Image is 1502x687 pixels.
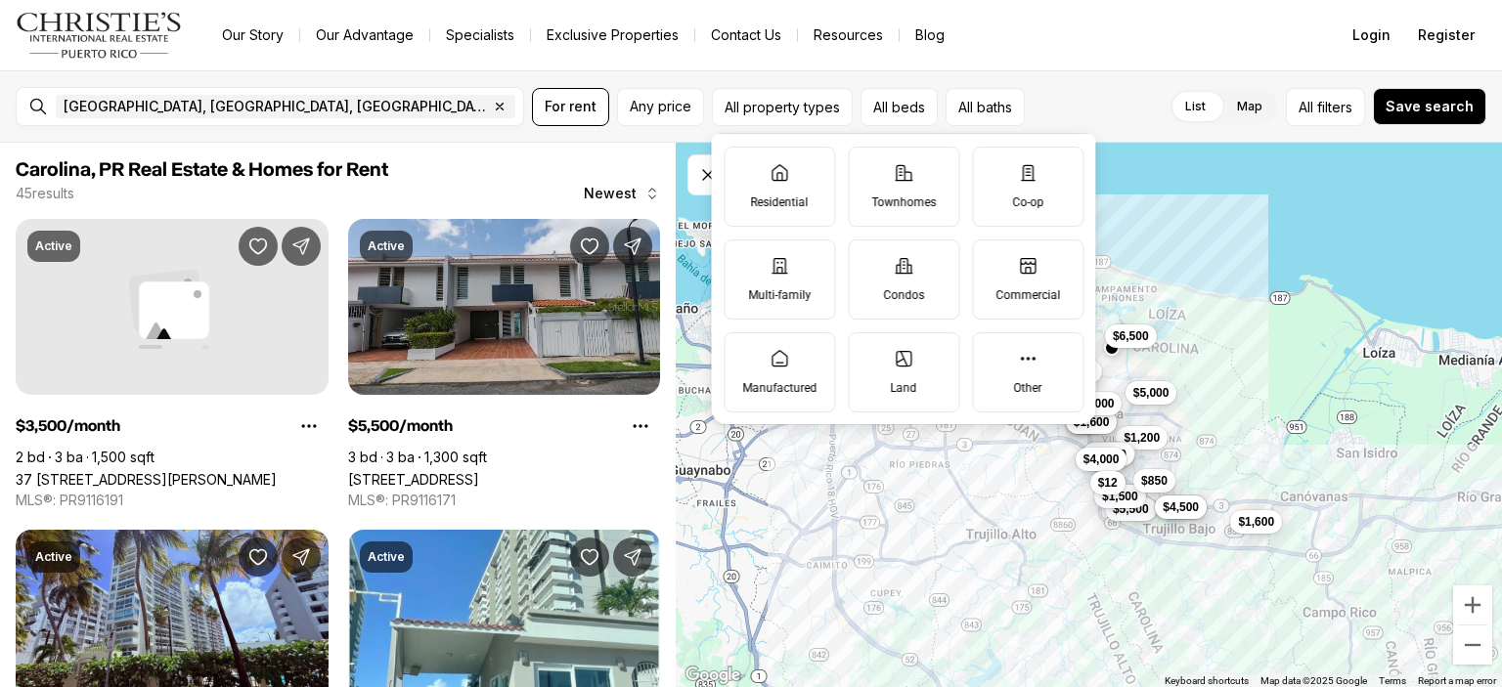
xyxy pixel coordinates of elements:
span: $4,500 [1163,499,1199,515]
span: $850 [1141,473,1168,489]
button: Any price [617,88,704,126]
button: All property types [712,88,853,126]
span: Carolina, PR Real Estate & Homes for Rent [16,160,388,180]
p: Townhomes [871,194,936,210]
a: 7043 CALLE HORIZONTE #13, CAROLINA PR, 00979 [348,471,479,488]
button: Share Property [282,537,321,577]
p: Active [368,549,405,565]
button: Save Property: 37 9546 CALLE DIAZ WY [239,227,278,266]
p: Residential [750,194,808,210]
span: filters [1317,97,1352,117]
button: For rent [532,88,609,126]
p: Commercial [995,287,1060,303]
a: Blog [900,21,960,49]
span: Any price [630,99,691,114]
p: 45 results [16,186,74,201]
button: Share Property [613,537,652,577]
img: logo [16,12,183,59]
span: All [1299,97,1313,117]
span: $5,000 [1132,385,1169,401]
span: $1,200 [1124,430,1160,446]
p: Land [890,380,916,396]
button: Property options [289,407,329,446]
button: Dismiss drawing [687,154,785,195]
button: Newest [572,174,672,213]
p: Condos [883,287,924,303]
a: Exclusive Properties [531,21,694,49]
p: Co-op [1012,194,1043,210]
span: Save search [1386,99,1474,114]
button: $5,500 [1105,497,1157,521]
button: $18 [1066,360,1101,383]
button: Allfilters [1286,88,1365,126]
button: All beds [861,88,938,126]
button: $1,200 [1116,426,1168,450]
span: Register [1418,27,1475,43]
p: Active [368,238,405,254]
button: Save search [1373,88,1486,125]
label: Map [1221,89,1278,124]
a: Our Story [206,21,299,49]
button: $6,500 [1105,324,1157,348]
label: List [1170,89,1221,124]
span: $1,500 [1102,489,1138,504]
span: For rent [545,99,596,114]
button: Save Property: 5869 ISLA VERDE [570,537,609,577]
span: $1,000 [1090,447,1126,462]
span: [GEOGRAPHIC_DATA], [GEOGRAPHIC_DATA], [GEOGRAPHIC_DATA] [64,99,488,114]
span: Login [1352,27,1391,43]
button: $1,500 [1094,485,1146,508]
button: All baths [946,88,1025,126]
a: 37 9546 CALLE DIAZ WY, CAROLINA PR, 00979 [16,471,277,488]
button: Share Property [613,227,652,266]
span: $6,500 [1113,328,1149,344]
button: $12 [1089,471,1125,494]
span: $12 [1097,475,1117,491]
a: Resources [798,21,899,49]
span: $4,000 [1082,451,1119,467]
span: $5,500 [1113,501,1149,517]
button: Property options [621,407,660,446]
button: Login [1341,16,1402,55]
button: Share Property [282,227,321,266]
span: $1,600 [1073,414,1109,430]
p: Active [35,549,72,565]
button: $850 [1133,469,1175,493]
span: $3,000 [1078,396,1114,411]
button: Contact Us [695,21,797,49]
p: Manufactured [742,380,817,396]
p: Multi-family [748,287,811,303]
button: $5,000 [1125,381,1176,405]
button: $4,500 [1155,495,1207,519]
p: Other [1013,380,1041,396]
button: $4,000 [1075,448,1126,471]
button: Save Property: 7063 187 ISLA VERDE RD #405 [239,537,278,577]
button: $1,000 [1082,443,1134,466]
p: Active [35,238,72,254]
a: Specialists [430,21,530,49]
button: $5,000 [1083,442,1135,465]
a: Our Advantage [300,21,429,49]
button: Register [1406,16,1486,55]
span: Newest [584,186,637,201]
button: Save Property: 7043 CALLE HORIZONTE #13 [570,227,609,266]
